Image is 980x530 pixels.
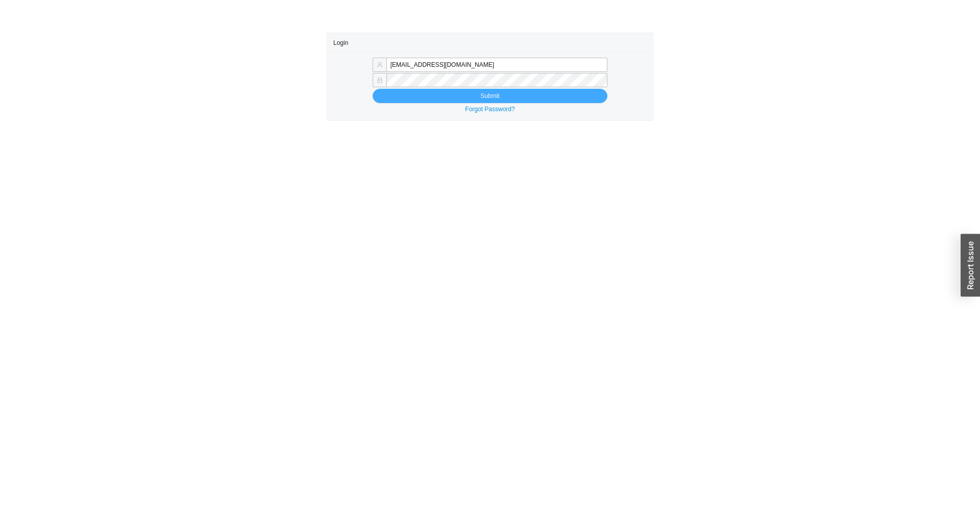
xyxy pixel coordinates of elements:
button: Submit [373,89,607,103]
input: Email [386,58,607,72]
div: Login [333,33,647,52]
span: user [377,62,383,68]
a: Forgot Password? [465,106,514,113]
span: lock [377,77,383,83]
span: Submit [480,91,499,101]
